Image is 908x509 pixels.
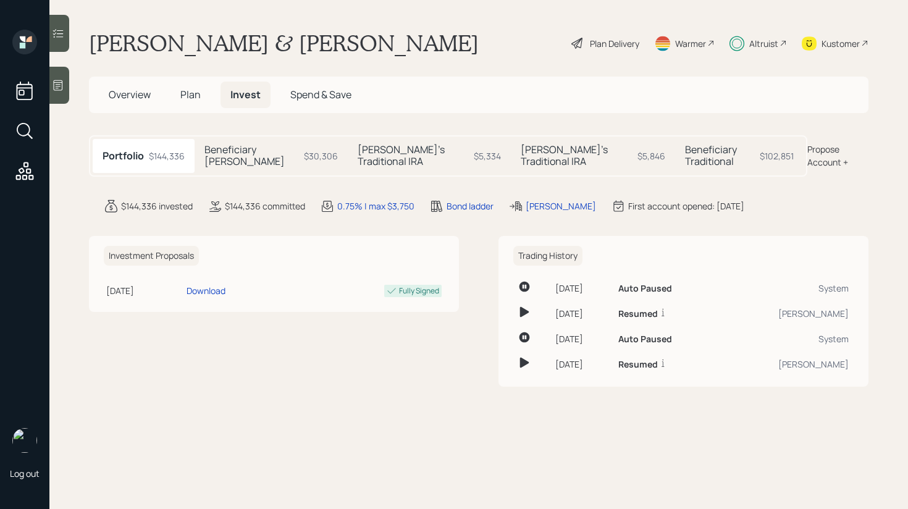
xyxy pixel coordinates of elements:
div: Log out [10,468,40,479]
div: [PERSON_NAME] [526,200,596,212]
div: [DATE] [555,332,608,345]
div: [DATE] [555,358,608,371]
div: Warmer [675,37,706,50]
div: Download [187,284,225,297]
h6: Auto Paused [618,284,672,294]
span: Spend & Save [290,88,351,101]
h6: Resumed [618,309,658,319]
div: [DATE] [555,282,608,295]
h1: [PERSON_NAME] & [PERSON_NAME] [89,30,479,57]
h6: Auto Paused [618,334,672,345]
div: Bond ladder [447,200,494,212]
div: $5,846 [637,149,665,162]
h5: [PERSON_NAME]'s Traditional IRA [358,144,469,167]
h5: Beneficiary Traditional [685,144,755,167]
div: Fully Signed [399,285,439,297]
h5: [PERSON_NAME]'s Traditional IRA [521,144,632,167]
div: $144,336 committed [225,200,305,212]
h6: Investment Proposals [104,246,199,266]
div: [DATE] [106,284,182,297]
div: [PERSON_NAME] [725,358,849,371]
div: First account opened: [DATE] [628,200,744,212]
div: $5,334 [474,149,501,162]
div: $102,851 [760,149,794,162]
div: [PERSON_NAME] [725,307,849,320]
div: Plan Delivery [590,37,639,50]
div: $144,336 invested [121,200,193,212]
span: Overview [109,88,151,101]
div: System [725,282,849,295]
div: Kustomer [822,37,860,50]
h6: Resumed [618,360,658,370]
img: retirable_logo.png [12,428,37,453]
div: Altruist [749,37,778,50]
div: Propose Account + [807,143,868,169]
h6: Trading History [513,246,582,266]
span: Plan [180,88,201,101]
h5: Portfolio [103,150,144,162]
div: $144,336 [149,149,185,162]
div: System [725,332,849,345]
div: $30,306 [304,149,338,162]
h5: Beneficiary [PERSON_NAME] [204,144,299,167]
div: [DATE] [555,307,608,320]
span: Invest [230,88,261,101]
div: 0.75% | max $3,750 [337,200,414,212]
